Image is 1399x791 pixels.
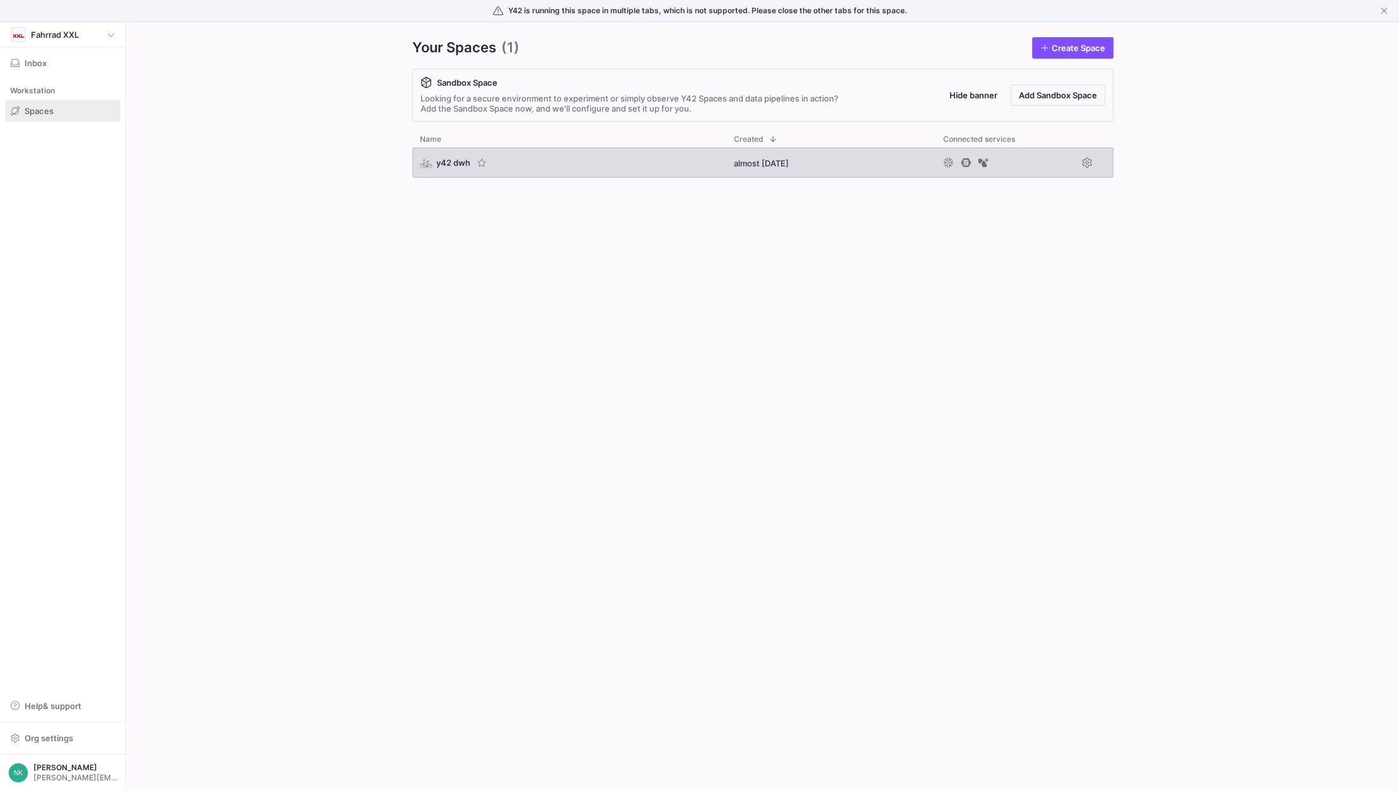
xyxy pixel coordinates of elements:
span: Connected services [943,135,1015,144]
span: [PERSON_NAME][EMAIL_ADDRESS][PERSON_NAME][DOMAIN_NAME] [33,773,117,782]
img: https://storage.googleapis.com/y42-prod-data-exchange/images/oGOSqxDdlQtxIPYJfiHrUWhjI5fT83rRj0ID... [12,28,25,41]
a: Spaces [5,100,120,122]
span: Inbox [25,58,47,68]
span: Name [420,135,441,144]
span: 🚲 [420,157,431,168]
span: (1) [501,37,520,59]
span: [PERSON_NAME] [33,763,117,772]
div: Workstation [5,81,120,100]
a: Create Space [1032,37,1113,59]
button: Help& support [5,695,120,717]
span: Hide banner [949,90,997,100]
span: Fahrrad XXL [31,30,79,40]
span: Org settings [25,733,73,743]
button: Org settings [5,727,120,749]
span: Add Sandbox Space [1019,90,1097,100]
span: Help & support [25,701,81,711]
div: Press SPACE to select this row. [412,147,1113,183]
button: Inbox [5,52,120,74]
a: Org settings [5,734,120,744]
span: Y42 is running this space in multiple tabs, which is not supported. Please close the other tabs f... [508,6,907,15]
span: Sandbox Space [437,78,497,88]
span: Create Space [1052,43,1105,53]
span: almost [DATE] [734,158,789,168]
span: y42 dwh [436,158,470,168]
span: Spaces [25,106,54,116]
span: Your Spaces [412,37,496,59]
button: NK[PERSON_NAME][PERSON_NAME][EMAIL_ADDRESS][PERSON_NAME][DOMAIN_NAME] [5,759,120,786]
button: Add Sandbox Space [1011,84,1105,106]
div: Looking for a secure environment to experiment or simply observe Y42 Spaces and data pipelines in... [421,93,839,113]
span: Created [734,135,763,144]
div: NK [8,763,28,783]
button: Hide banner [941,84,1006,106]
